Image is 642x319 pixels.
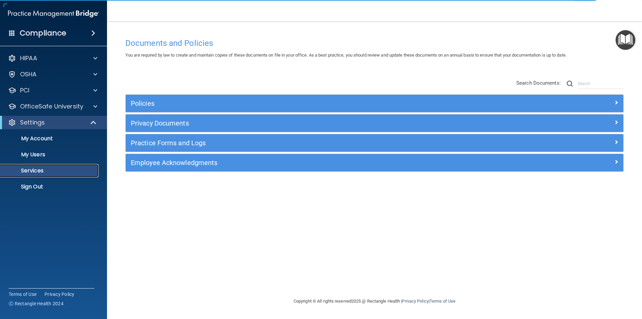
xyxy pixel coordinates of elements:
p: HIPAA [20,54,37,62]
p: My Account [4,135,96,142]
span: Ⓒ Rectangle Health 2024 [9,300,64,307]
p: My Users [4,151,96,158]
p: PCI [20,86,29,94]
a: Employee Acknowledgments [131,157,618,168]
a: Terms of Use [430,299,455,304]
p: Settings [20,118,45,127]
input: Search [578,79,624,89]
a: Privacy Policy [402,299,428,304]
a: PCI [8,86,97,94]
a: Policies [131,98,618,109]
span: You are required by law to create and maintain copies of these documents on file in your office. ... [125,53,566,58]
a: Settings [8,118,97,127]
h5: Employee Acknowledgments [131,159,494,166]
h5: Policies [131,100,494,107]
p: OfficeSafe University [20,102,83,110]
iframe: Drift Widget Chat Controller [526,271,634,298]
h4: Documents and Policies [125,39,624,48]
img: ic-search.3b580494.png [567,81,573,87]
a: OSHA [8,70,97,78]
a: Privacy Documents [131,118,618,129]
a: Practice Forms and Logs [131,138,618,148]
h5: Practice Forms and Logs [131,139,494,147]
h4: Compliance [20,28,66,38]
p: Sign Out [4,183,96,190]
img: PMB logo [8,7,99,20]
a: HIPAA [8,54,97,62]
div: Copyright © All rights reserved 2025 @ Rectangle Health | | [252,291,497,312]
span: Search Documents: [516,80,561,86]
p: OSHA [20,70,37,78]
h5: Privacy Documents [131,119,494,127]
button: Open Resource Center [616,30,635,50]
a: Terms of Use [9,291,36,298]
a: OfficeSafe University [8,102,97,110]
p: Services [4,167,96,174]
a: Privacy Policy [44,291,75,298]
